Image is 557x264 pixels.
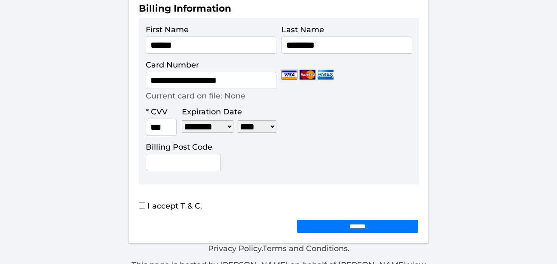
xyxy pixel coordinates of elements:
[208,244,261,253] a: Privacy Policy
[146,91,245,101] p: Current card on file: None
[139,3,418,18] h2: Billing Information
[146,142,212,152] label: Billing Post Code
[146,107,168,117] label: * CVV
[263,244,348,253] a: Terms and Conditions
[300,70,315,80] img: Mastercard
[139,201,202,211] label: I accept T & C.
[146,60,199,70] label: Card Number
[282,25,324,34] label: Last Name
[318,70,334,80] img: Amex
[139,202,145,209] input: I accept T & C.
[182,107,242,117] label: Expiration Date
[146,25,189,34] label: First Name
[282,70,297,80] img: Visa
